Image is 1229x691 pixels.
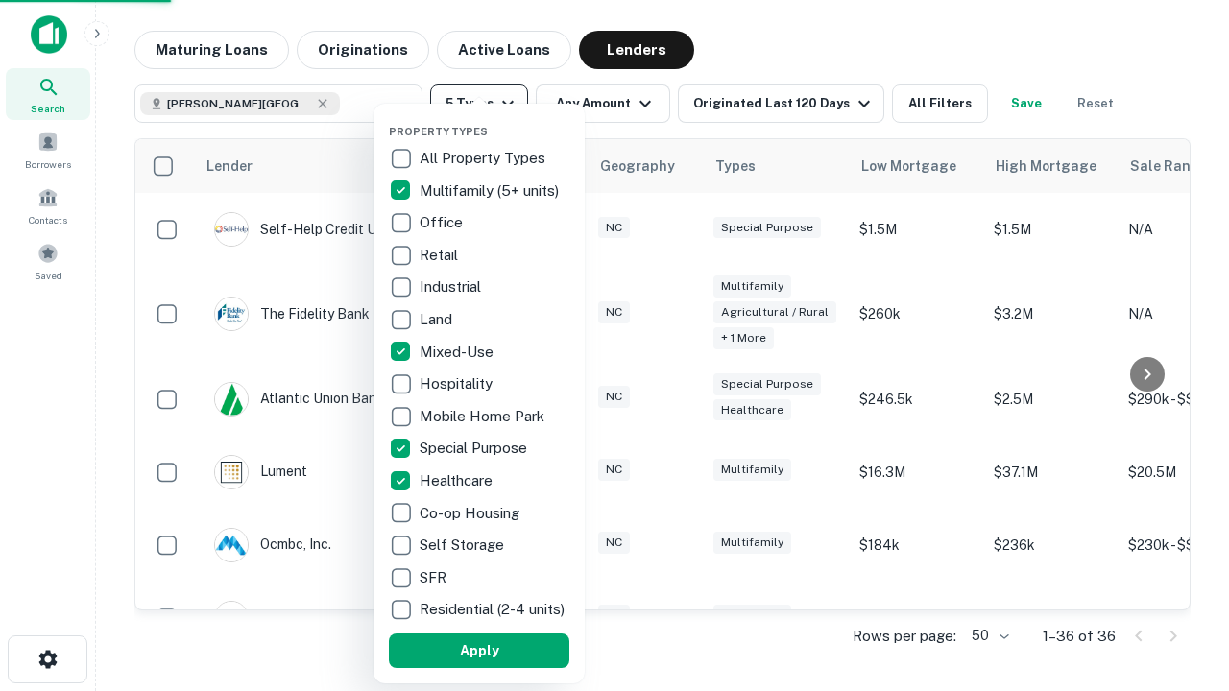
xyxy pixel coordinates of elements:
p: Hospitality [420,372,496,395]
iframe: Chat Widget [1133,476,1229,568]
p: Mobile Home Park [420,405,548,428]
p: Co-op Housing [420,502,523,525]
span: Property Types [389,126,488,137]
p: Mixed-Use [420,341,497,364]
p: Self Storage [420,534,508,557]
p: SFR [420,566,450,589]
p: Residential (2-4 units) [420,598,568,621]
p: Healthcare [420,469,496,492]
p: Land [420,308,456,331]
button: Apply [389,633,569,668]
p: Industrial [420,275,485,298]
p: Special Purpose [420,437,531,460]
p: All Property Types [420,147,549,170]
p: Retail [420,244,462,267]
p: Multifamily (5+ units) [420,179,563,203]
p: Office [420,211,467,234]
